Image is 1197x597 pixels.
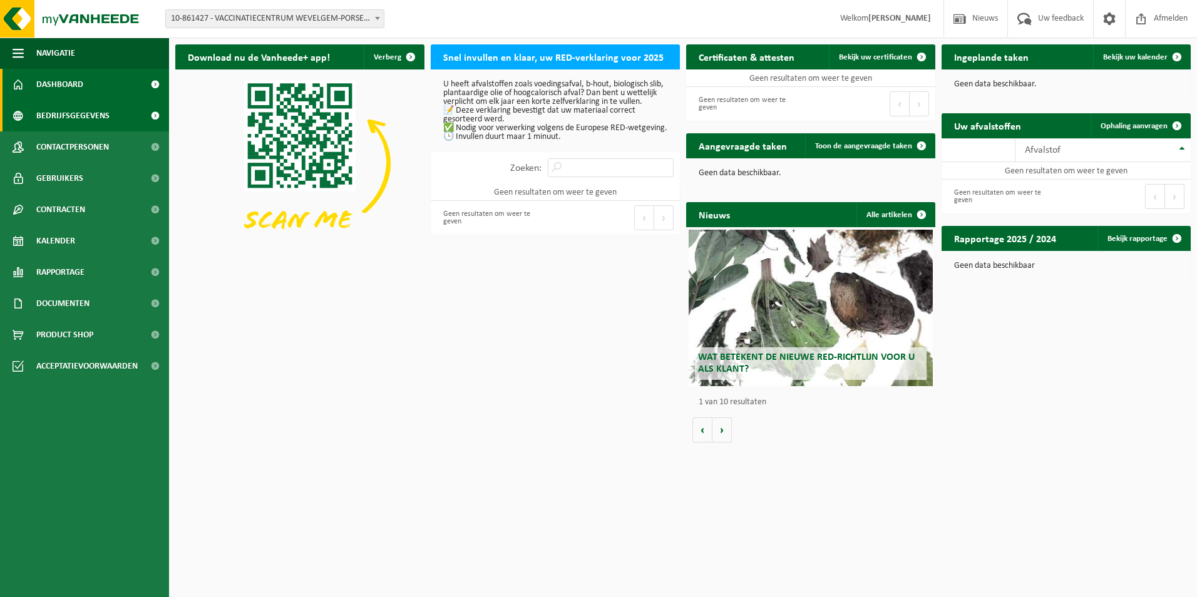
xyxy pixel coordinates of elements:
a: Toon de aangevraagde taken [805,133,934,158]
p: Geen data beschikbaar [954,262,1178,270]
h2: Rapportage 2025 / 2024 [942,226,1069,250]
td: Geen resultaten om weer te geven [686,69,935,87]
p: Geen data beschikbaar. [954,80,1178,89]
button: Previous [634,205,654,230]
td: Geen resultaten om weer te geven [431,183,680,201]
span: Dashboard [36,69,83,100]
a: Bekijk rapportage [1097,226,1189,251]
div: Geen resultaten om weer te geven [948,183,1060,210]
div: Geen resultaten om weer te geven [692,90,804,118]
span: Navigatie [36,38,75,69]
span: Ophaling aanvragen [1101,122,1168,130]
span: Acceptatievoorwaarden [36,350,138,382]
label: Zoeken: [510,163,542,173]
p: Geen data beschikbaar. [699,169,923,178]
span: Wat betekent de nieuwe RED-richtlijn voor u als klant? [698,352,915,374]
img: Download de VHEPlus App [175,69,424,257]
span: Kalender [36,225,75,257]
a: Ophaling aanvragen [1091,113,1189,138]
h2: Ingeplande taken [942,44,1041,69]
button: Next [1165,184,1184,209]
h2: Aangevraagde taken [686,133,799,158]
button: Previous [890,91,910,116]
span: Documenten [36,288,90,319]
div: Geen resultaten om weer te geven [437,204,549,232]
span: Bedrijfsgegevens [36,100,110,131]
a: Wat betekent de nieuwe RED-richtlijn voor u als klant? [689,230,933,386]
span: Bekijk uw kalender [1103,53,1168,61]
button: Previous [1145,184,1165,209]
span: Product Shop [36,319,93,350]
button: Next [910,91,929,116]
span: Toon de aangevraagde taken [815,142,912,150]
td: Geen resultaten om weer te geven [942,162,1191,180]
button: Verberg [364,44,423,69]
h2: Uw afvalstoffen [942,113,1034,138]
h2: Snel invullen en klaar, uw RED-verklaring voor 2025 [431,44,676,69]
h2: Download nu de Vanheede+ app! [175,44,342,69]
button: Next [654,205,674,230]
span: Verberg [374,53,401,61]
span: 10-861427 - VACCINATIECENTRUM WEVELGEM-PORSELEINHALLEN - WEVELGEM [166,10,384,28]
button: Vorige [692,417,712,442]
a: Bekijk uw kalender [1093,44,1189,69]
a: Bekijk uw certificaten [829,44,934,69]
p: 1 van 10 resultaten [699,398,929,407]
span: Contracten [36,194,85,225]
p: U heeft afvalstoffen zoals voedingsafval, b-hout, biologisch slib, plantaardige olie of hoogcalor... [443,80,667,141]
span: Afvalstof [1025,145,1061,155]
strong: [PERSON_NAME] [868,14,931,23]
span: Rapportage [36,257,85,288]
button: Volgende [712,417,732,442]
span: 10-861427 - VACCINATIECENTRUM WEVELGEM-PORSELEINHALLEN - WEVELGEM [165,9,384,28]
span: Bekijk uw certificaten [839,53,912,61]
span: Contactpersonen [36,131,109,163]
span: Gebruikers [36,163,83,194]
a: Alle artikelen [856,202,934,227]
h2: Certificaten & attesten [686,44,807,69]
h2: Nieuws [686,202,742,227]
